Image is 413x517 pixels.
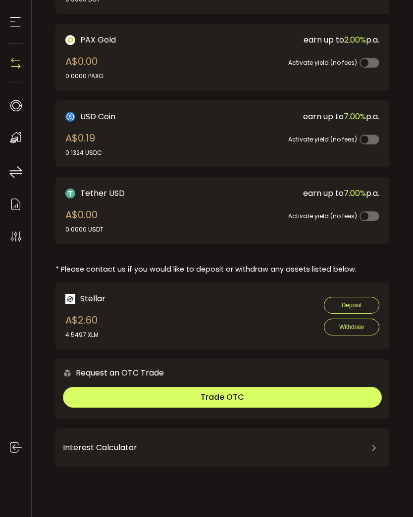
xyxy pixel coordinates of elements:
button: Withdraw [324,319,379,335]
img: N4P5cjLOiQAAAABJRU5ErkJggg== [8,56,23,71]
div: Request an OTC Trade [55,367,164,379]
img: USD Coin [65,112,75,122]
span: 7.00% [344,188,366,199]
span: USD Coin [80,110,115,123]
div: earn up to p.a. [211,110,379,123]
div: A$0.19 [65,131,102,157]
div: 0.0000 PAXG [65,72,103,81]
span: PAX Gold [80,34,116,46]
img: PAX Gold [65,35,75,45]
div: earn up to p.a. [211,34,379,46]
span: Activate yield (no fees) [288,58,357,67]
div: earn up to p.a. [211,187,379,199]
span: Deposit [342,302,362,309]
div: A$0.00 [65,54,103,81]
button: Trade OTC [63,387,382,408]
span: 2.00% [344,34,366,46]
span: Activate yield (no fees) [288,212,357,220]
div: 0.0000 USDT [65,225,103,234]
span: Tether USD [80,187,125,199]
span: Activate yield (no fees) [288,135,357,143]
img: 6nGpN7MZ9FLuBP83NiajKbTRY4UzlzQtBKtCrLLspmCkSvCZHBKvY3NxgQaT5JnOQREvtQ257bXeeSTueZfAPizblJ+Fe8JwA... [63,369,72,377]
button: Deposit [324,297,379,314]
div: A$0.00 [65,207,103,234]
span: 7.00% [344,111,366,122]
div: Interest Calculator [63,436,382,460]
span: Stellar [80,292,105,305]
div: * Please contact us if you would like to deposit or withdraw any assets listed below. [55,264,389,275]
div: 4.5497 XLM [65,330,99,339]
img: xlm_portfolio.png [65,294,75,304]
div: 0.1324 USDC [65,148,102,157]
iframe: Chat Widget [363,470,413,517]
img: Tether USD [65,188,75,198]
span: Trade OTC [201,391,244,403]
span: Withdraw [339,324,364,330]
div: A$2.60 [65,313,99,339]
